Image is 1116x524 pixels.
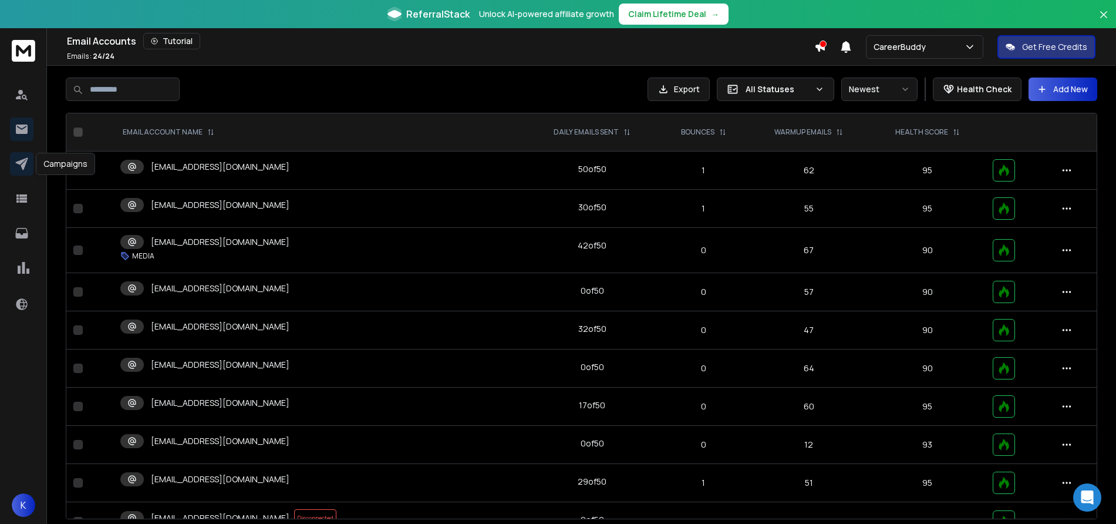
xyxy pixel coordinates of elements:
[578,323,606,335] div: 32 of 50
[746,83,810,95] p: All Statuses
[1096,7,1111,35] button: Close banner
[869,350,986,388] td: 90
[841,78,918,101] button: Newest
[151,321,289,332] p: [EMAIL_ADDRESS][DOMAIN_NAME]
[997,35,1095,59] button: Get Free Credits
[748,426,869,464] td: 12
[666,324,741,336] p: 0
[895,127,948,137] p: HEALTH SCORE
[151,161,289,173] p: [EMAIL_ADDRESS][DOMAIN_NAME]
[1022,41,1087,53] p: Get Free Credits
[869,426,986,464] td: 93
[666,477,741,489] p: 1
[748,228,869,273] td: 67
[666,439,741,451] p: 0
[869,311,986,350] td: 90
[869,190,986,228] td: 95
[666,203,741,214] p: 1
[748,190,869,228] td: 55
[869,152,986,190] td: 95
[578,240,606,251] div: 42 of 50
[869,388,986,426] td: 95
[666,164,741,176] p: 1
[151,236,289,248] p: [EMAIL_ADDRESS][DOMAIN_NAME]
[578,163,606,175] div: 50 of 50
[748,464,869,502] td: 51
[151,473,289,485] p: [EMAIL_ADDRESS][DOMAIN_NAME]
[578,476,606,488] div: 29 of 50
[666,362,741,374] p: 0
[748,311,869,350] td: 47
[748,350,869,388] td: 64
[581,361,604,373] div: 0 of 50
[774,127,831,137] p: WARMUP EMAILS
[748,273,869,311] td: 57
[933,78,1021,101] button: Health Check
[874,41,930,53] p: CareerBuddy
[67,52,114,61] p: Emails :
[151,199,289,211] p: [EMAIL_ADDRESS][DOMAIN_NAME]
[748,152,869,190] td: 62
[619,4,729,25] button: Claim Lifetime Deal→
[711,8,719,20] span: →
[132,251,154,261] p: MEDIA
[748,388,869,426] td: 60
[143,33,200,49] button: Tutorial
[681,127,714,137] p: BOUNCES
[581,285,604,297] div: 0 of 50
[12,493,35,517] button: K
[666,244,741,256] p: 0
[151,435,289,447] p: [EMAIL_ADDRESS][DOMAIN_NAME]
[406,7,470,21] span: ReferralStack
[151,283,289,294] p: [EMAIL_ADDRESS][DOMAIN_NAME]
[67,33,814,49] div: Email Accounts
[578,201,606,213] div: 30 of 50
[581,438,604,449] div: 0 of 50
[1073,483,1101,512] div: Open Intercom Messenger
[93,51,114,61] span: 24 / 24
[666,401,741,412] p: 0
[869,228,986,273] td: 90
[554,127,619,137] p: DAILY EMAILS SENT
[579,399,605,411] div: 17 of 50
[869,464,986,502] td: 95
[1029,78,1097,101] button: Add New
[123,127,214,137] div: EMAIL ACCOUNT NAME
[648,78,710,101] button: Export
[151,359,289,371] p: [EMAIL_ADDRESS][DOMAIN_NAME]
[36,153,95,175] div: Campaigns
[869,273,986,311] td: 90
[666,286,741,298] p: 0
[151,397,289,409] p: [EMAIL_ADDRESS][DOMAIN_NAME]
[479,8,614,20] p: Unlock AI-powered affiliate growth
[151,512,289,524] p: [EMAIL_ADDRESS][DOMAIN_NAME]
[957,83,1012,95] p: Health Check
